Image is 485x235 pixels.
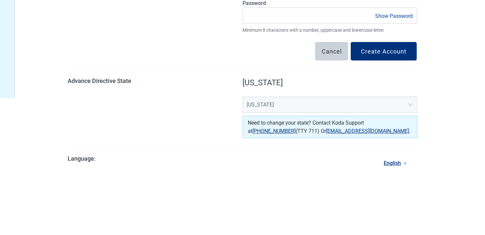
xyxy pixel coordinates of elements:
span: Texas [247,97,413,114]
h2: Language: [68,154,242,164]
span: Minimum 8 characters with a number, uppercase and lowercase letter [242,26,417,34]
p: Need to change your state? Contact Koda Support at (TTY 711) Or . [248,119,412,135]
button: Show Password [373,12,415,20]
div: Create Account [361,48,406,55]
span: down [404,162,407,165]
label: [US_STATE] [242,77,417,89]
button: Cancel [315,42,348,60]
a: Current language: English [381,158,409,169]
h2: Advance Directive State [68,77,242,86]
div: Cancel [322,48,342,55]
button: Create Account [351,42,417,60]
a: [PHONE_NUMBER] [252,128,296,134]
a: [EMAIL_ADDRESS][DOMAIN_NAME] [326,128,409,134]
